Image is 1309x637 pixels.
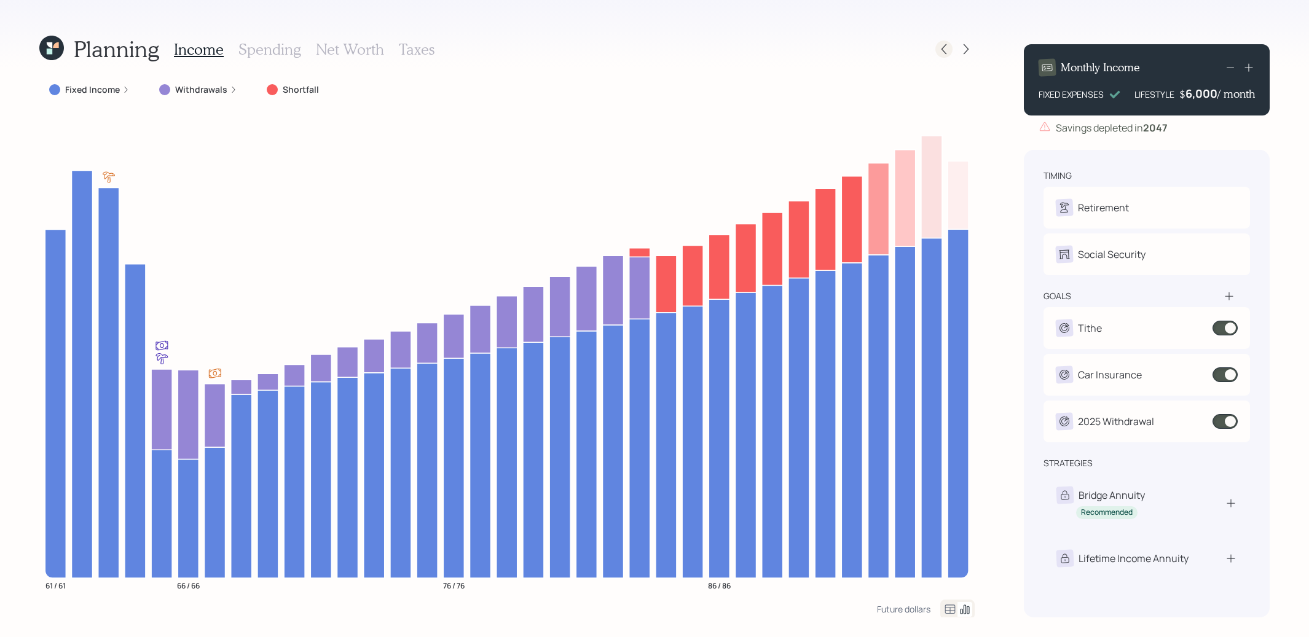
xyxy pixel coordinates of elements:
div: Future dollars [877,603,930,615]
div: Recommended [1081,507,1133,518]
label: Shortfall [283,84,319,96]
div: Lifetime Income Annuity [1079,551,1189,566]
tspan: 61 / 61 [45,580,66,590]
div: LIFESTYLE [1134,88,1174,101]
div: strategies [1044,457,1093,469]
div: Car Insurance [1078,367,1142,382]
label: Fixed Income [65,84,120,96]
label: Withdrawals [175,84,227,96]
tspan: 86 / 86 [708,580,731,590]
div: Retirement [1078,200,1129,215]
h4: Monthly Income [1061,61,1140,74]
h3: Income [174,41,224,58]
div: Savings depleted in [1056,120,1168,135]
tspan: 66 / 66 [177,580,200,590]
h3: Taxes [399,41,434,58]
h3: Spending [238,41,301,58]
div: 2025 Withdrawal [1078,414,1154,429]
div: timing [1044,170,1072,182]
div: Social Security [1078,247,1146,262]
div: 6,000 [1185,86,1217,101]
h4: $ [1179,87,1185,101]
div: Tithe [1078,321,1102,335]
b: 2047 [1143,121,1168,135]
div: FIXED EXPENSES [1039,88,1104,101]
h1: Planning [74,36,159,62]
h3: Net Worth [316,41,384,58]
div: Bridge Annuity [1079,488,1145,502]
tspan: 76 / 76 [443,580,465,590]
div: goals [1044,290,1071,302]
h4: / month [1217,87,1255,101]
